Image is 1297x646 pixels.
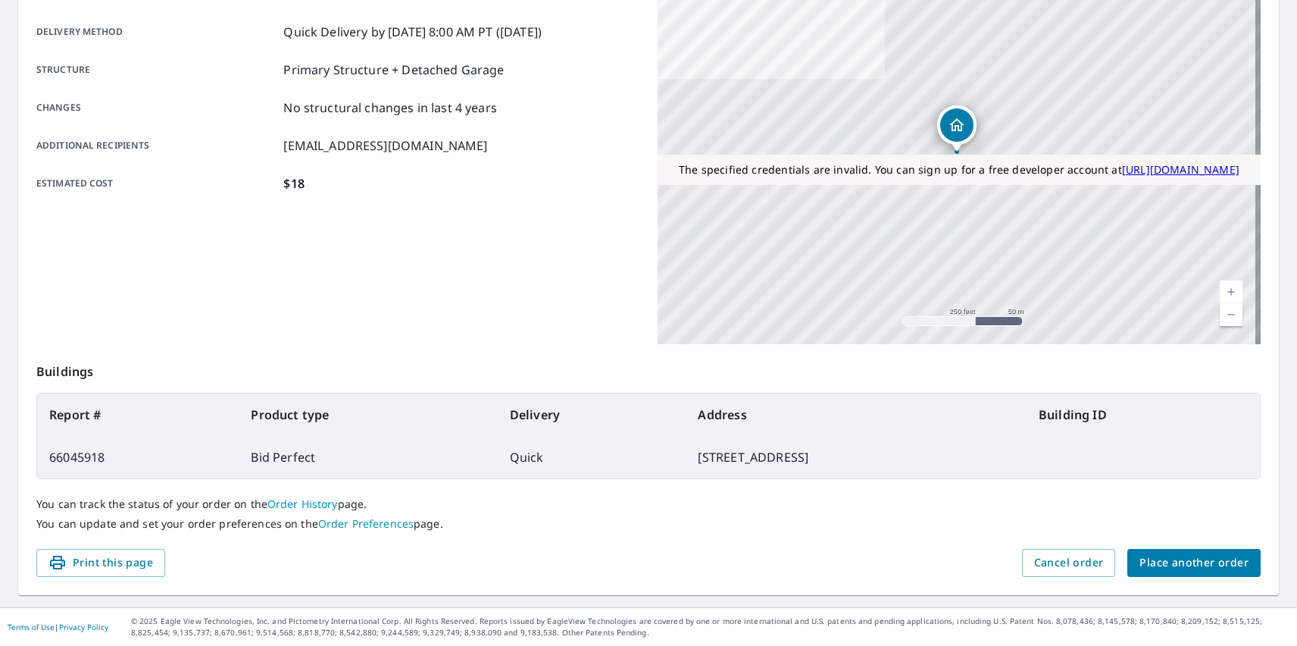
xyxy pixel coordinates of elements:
[283,99,497,117] p: No structural changes in last 4 years
[36,497,1261,511] p: You can track the status of your order on the page.
[8,622,108,632] p: |
[131,616,1289,638] p: © 2025 Eagle View Technologies, Inc. and Pictometry International Corp. All Rights Reserved. Repo...
[37,394,239,436] th: Report #
[1139,553,1249,572] span: Place another order
[36,23,277,41] p: Delivery method
[1127,549,1261,577] button: Place another order
[59,622,108,632] a: Privacy Policy
[1022,549,1116,577] button: Cancel order
[686,436,1026,478] td: [STREET_ADDRESS]
[36,99,277,117] p: Changes
[48,553,153,572] span: Print this page
[1122,162,1239,177] a: [URL][DOMAIN_NAME]
[1220,303,1242,326] a: Current Level 17, Zoom Out
[658,155,1261,185] div: The specified credentials are invalid. You can sign up for a free developer account at http://www...
[283,174,304,193] p: $18
[36,61,277,79] p: Structure
[1220,281,1242,303] a: Current Level 17, Zoom In
[283,61,504,79] p: Primary Structure + Detached Garage
[1034,553,1104,572] span: Cancel order
[36,136,277,155] p: Additional recipients
[267,497,338,511] a: Order History
[686,394,1026,436] th: Address
[283,23,542,41] p: Quick Delivery by [DATE] 8:00 AM PT ([DATE])
[283,136,487,155] p: [EMAIL_ADDRESS][DOMAIN_NAME]
[8,622,55,632] a: Terms of Use
[658,155,1261,185] div: The specified credentials are invalid. You can sign up for a free developer account at
[36,174,277,193] p: Estimated cost
[1027,394,1260,436] th: Building ID
[239,394,497,436] th: Product type
[37,436,239,478] td: 66045918
[318,516,414,531] a: Order Preferences
[498,436,686,478] td: Quick
[239,436,497,478] td: Bid Perfect
[937,105,977,152] div: Dropped pin, building 1, Residential property, 3000 E Spruce St Seattle, WA 98122
[36,344,1261,393] p: Buildings
[36,549,165,577] button: Print this page
[498,394,686,436] th: Delivery
[36,517,1261,531] p: You can update and set your order preferences on the page.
